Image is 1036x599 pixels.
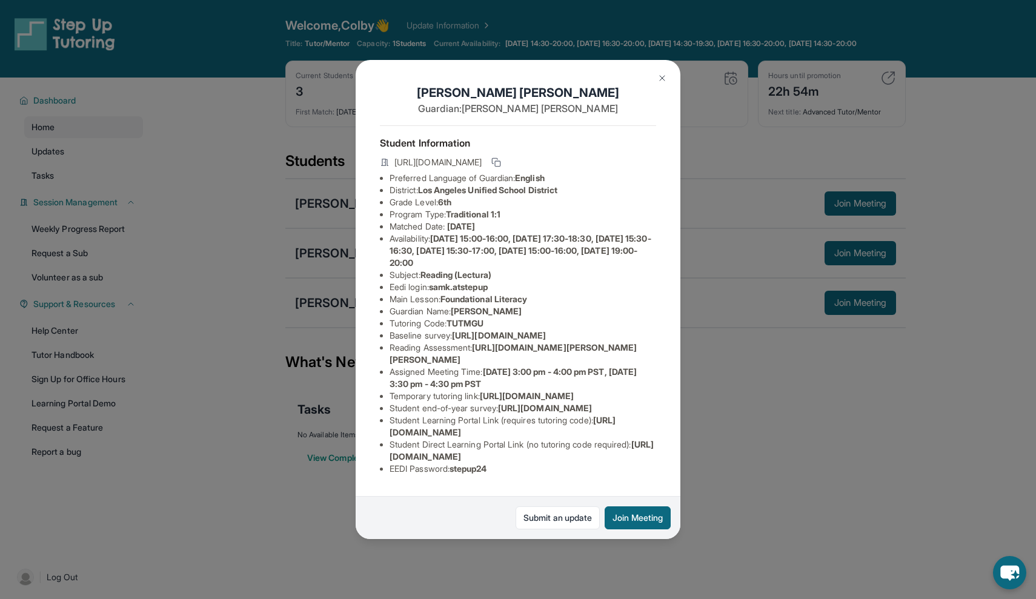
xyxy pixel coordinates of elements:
[390,305,656,317] li: Guardian Name :
[380,136,656,150] h4: Student Information
[418,185,557,195] span: Los Angeles Unified School District
[447,221,475,231] span: [DATE]
[605,506,671,529] button: Join Meeting
[390,233,651,268] span: [DATE] 15:00-16:00, [DATE] 17:30-18:30, [DATE] 15:30-16:30, [DATE] 15:30-17:00, [DATE] 15:00-16:0...
[446,209,500,219] span: Traditional 1:1
[515,173,545,183] span: English
[394,156,482,168] span: [URL][DOMAIN_NAME]
[498,403,592,413] span: [URL][DOMAIN_NAME]
[390,184,656,196] li: District:
[380,84,656,101] h1: [PERSON_NAME] [PERSON_NAME]
[390,172,656,184] li: Preferred Language of Guardian:
[390,233,656,269] li: Availability:
[390,196,656,208] li: Grade Level:
[390,220,656,233] li: Matched Date:
[451,306,522,316] span: [PERSON_NAME]
[390,438,656,463] li: Student Direct Learning Portal Link (no tutoring code required) :
[420,270,491,280] span: Reading (Lectura)
[993,556,1026,589] button: chat-button
[480,391,574,401] span: [URL][DOMAIN_NAME]
[390,342,637,365] span: [URL][DOMAIN_NAME][PERSON_NAME][PERSON_NAME]
[429,282,488,292] span: samk.atstepup
[438,197,451,207] span: 6th
[390,366,637,389] span: [DATE] 3:00 pm - 4:00 pm PST, [DATE] 3:30 pm - 4:30 pm PST
[390,390,656,402] li: Temporary tutoring link :
[452,330,546,340] span: [URL][DOMAIN_NAME]
[390,342,656,366] li: Reading Assessment :
[390,208,656,220] li: Program Type:
[390,281,656,293] li: Eedi login :
[390,269,656,281] li: Subject :
[390,366,656,390] li: Assigned Meeting Time :
[390,463,656,475] li: EEDI Password :
[450,463,487,474] span: stepup24
[447,318,483,328] span: TUTMGU
[390,329,656,342] li: Baseline survey :
[440,294,527,304] span: Foundational Literacy
[390,402,656,414] li: Student end-of-year survey :
[390,293,656,305] li: Main Lesson :
[489,155,503,170] button: Copy link
[380,101,656,116] p: Guardian: [PERSON_NAME] [PERSON_NAME]
[516,506,600,529] a: Submit an update
[390,414,656,438] li: Student Learning Portal Link (requires tutoring code) :
[390,317,656,329] li: Tutoring Code :
[657,73,667,83] img: Close Icon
